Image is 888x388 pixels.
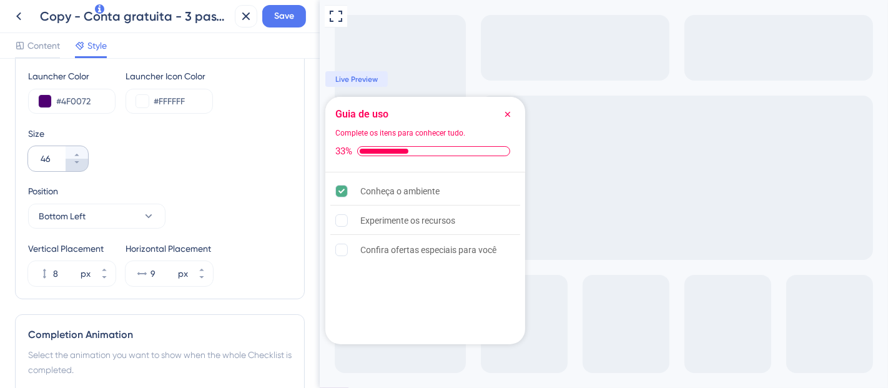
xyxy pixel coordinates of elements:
[126,69,213,84] div: Launcher Icon Color
[180,107,195,122] div: Close Checklist
[28,347,292,377] div: Select the animation you want to show when the whole Checklist is completed.
[28,241,116,256] div: Vertical Placement
[41,184,120,199] div: Conheça o ambiente
[16,146,32,157] div: 33%
[93,274,116,286] button: px
[27,38,60,53] span: Content
[39,209,86,224] span: Bottom Left
[53,266,78,281] input: px
[150,266,175,281] input: px
[16,74,58,84] span: Live Preview
[190,261,213,274] button: px
[190,274,213,286] button: px
[11,207,200,235] div: Experimente os recursos is incomplete.
[16,107,69,122] div: Guia de uso
[16,127,146,139] div: Complete os itens para conhecer tudo.
[40,7,230,25] div: Copy - Conta gratuita - 3 passos
[28,184,165,199] div: Position
[28,69,116,84] div: Launcher Color
[41,242,177,257] div: Confira ofertas especiais para você
[6,97,205,344] div: Checklist Container
[178,266,188,281] div: px
[274,9,294,24] span: Save
[28,126,292,141] div: Size
[262,5,306,27] button: Save
[11,177,200,206] div: Conheça o ambiente is complete.
[16,146,195,157] div: Checklist progress: 33%
[28,204,165,229] button: Bottom Left
[6,172,205,346] div: Checklist items
[93,261,116,274] button: px
[81,266,91,281] div: px
[28,327,292,342] div: Completion Animation
[87,38,107,53] span: Style
[41,213,136,228] div: Experimente os recursos
[11,236,200,264] div: Confira ofertas especiais para você is incomplete.
[126,241,213,256] div: Horizontal Placement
